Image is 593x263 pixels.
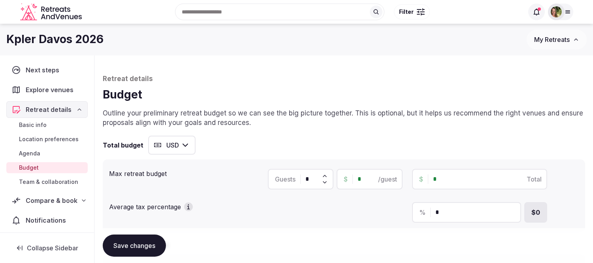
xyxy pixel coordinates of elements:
[527,30,587,49] button: My Retreats
[6,81,88,98] a: Explore venues
[19,164,39,172] span: Budget
[27,244,78,252] span: Collapse Sidebar
[109,199,262,212] div: Average tax percentage
[26,216,69,225] span: Notifications
[26,65,62,75] span: Next steps
[6,134,88,145] a: Location preferences
[103,87,585,102] h1: Budget
[6,62,88,78] a: Next steps
[20,3,83,21] svg: Retreats and Venues company logo
[19,178,78,186] span: Team & collaboration
[6,212,88,229] a: Notifications
[531,208,540,217] span: $0
[527,174,542,184] span: Total
[6,162,88,173] a: Budget
[19,121,47,129] span: Basic info
[103,235,166,257] button: Save changes
[103,109,585,128] p: Outline your preliminary retreat budget so we can see the big picture together. This is optional,...
[26,196,77,205] span: Compare & book
[378,174,397,184] span: /guest
[19,149,40,157] span: Agenda
[26,105,72,114] span: Retreat details
[551,6,562,17] img: Shay Tippie
[103,74,585,84] p: Retreat details
[26,85,77,95] span: Explore venues
[109,166,262,178] div: Max retreat budget
[275,174,296,184] span: Guests
[419,208,425,217] span: %
[344,174,348,184] span: $
[148,136,196,155] button: USD
[6,119,88,131] a: Basic info
[103,140,143,150] h2: Total budget
[534,36,570,44] span: My Retreats
[6,239,88,257] button: Collapse Sidebar
[399,8,414,16] span: Filter
[20,3,83,21] a: Visit the homepage
[419,174,423,184] span: $
[6,176,88,187] a: Team & collaboration
[6,148,88,159] a: Agenda
[19,135,79,143] span: Location preferences
[6,32,104,47] h1: Kpler Davos 2026
[394,4,430,19] button: Filter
